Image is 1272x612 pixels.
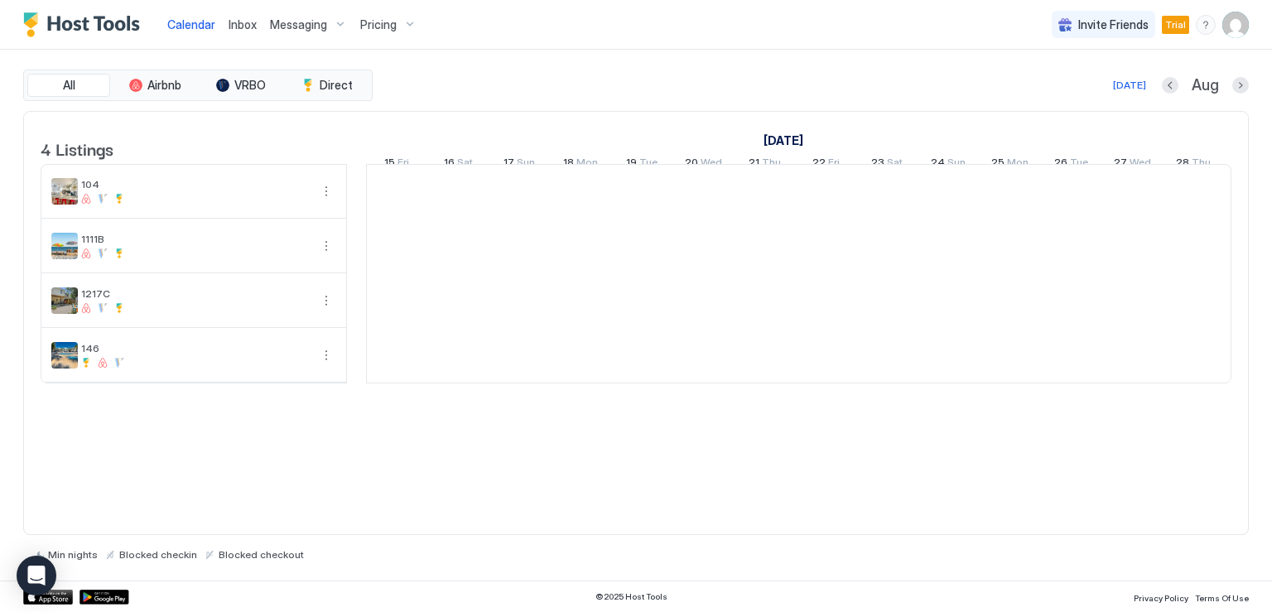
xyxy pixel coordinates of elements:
[1192,156,1211,173] span: Thu
[167,17,215,31] span: Calendar
[316,291,336,311] div: menu
[1172,152,1215,176] a: August 28, 2025
[1050,152,1092,176] a: August 26, 2025
[81,178,310,190] span: 104
[1134,588,1188,605] a: Privacy Policy
[234,78,266,93] span: VRBO
[48,548,98,561] span: Min nights
[23,70,373,101] div: tab-group
[51,287,78,314] div: listing image
[113,74,196,97] button: Airbnb
[931,156,945,173] span: 24
[1195,593,1249,603] span: Terms Of Use
[559,152,602,176] a: August 18, 2025
[1195,588,1249,605] a: Terms Of Use
[1222,12,1249,38] div: User profile
[23,12,147,37] a: Host Tools Logo
[499,152,539,176] a: August 17, 2025
[927,152,970,176] a: August 24, 2025
[79,590,129,605] a: Google Play Store
[1134,593,1188,603] span: Privacy Policy
[987,152,1033,176] a: August 25, 2025
[1162,77,1178,94] button: Previous month
[867,152,907,176] a: August 23, 2025
[1070,156,1088,173] span: Tue
[681,152,726,176] a: August 20, 2025
[384,156,395,173] span: 15
[167,16,215,33] a: Calendar
[812,156,826,173] span: 22
[622,152,662,176] a: August 19, 2025
[1165,17,1186,32] span: Trial
[749,156,759,173] span: 21
[808,152,844,176] a: August 22, 2025
[229,17,257,31] span: Inbox
[320,78,353,93] span: Direct
[457,156,473,173] span: Sat
[200,74,282,97] button: VRBO
[517,156,535,173] span: Sun
[23,590,73,605] a: App Store
[51,233,78,259] div: listing image
[270,17,327,32] span: Messaging
[503,156,514,173] span: 17
[626,156,637,173] span: 19
[759,128,807,152] a: August 15, 2025
[229,16,257,33] a: Inbox
[1176,156,1189,173] span: 28
[744,152,785,176] a: August 21, 2025
[1196,15,1216,35] div: menu
[27,74,110,97] button: All
[219,548,304,561] span: Blocked checkout
[440,152,477,176] a: August 16, 2025
[639,156,658,173] span: Tue
[1111,75,1149,95] button: [DATE]
[685,156,698,173] span: 20
[316,181,336,201] div: menu
[147,78,181,93] span: Airbnb
[1114,156,1127,173] span: 27
[1110,152,1155,176] a: August 27, 2025
[947,156,966,173] span: Sun
[316,236,336,256] div: menu
[286,74,369,97] button: Direct
[701,156,722,173] span: Wed
[17,556,56,595] div: Open Intercom Messenger
[828,156,840,173] span: Fri
[887,156,903,173] span: Sat
[991,156,1005,173] span: 25
[1113,78,1146,93] div: [DATE]
[81,342,310,354] span: 146
[1232,77,1249,94] button: Next month
[316,181,336,201] button: More options
[316,291,336,311] button: More options
[63,78,75,93] span: All
[51,178,78,205] div: listing image
[380,152,413,176] a: August 15, 2025
[871,156,884,173] span: 23
[595,591,667,602] span: © 2025 Host Tools
[1078,17,1149,32] span: Invite Friends
[1130,156,1151,173] span: Wed
[316,236,336,256] button: More options
[51,342,78,369] div: listing image
[316,345,336,365] button: More options
[1192,76,1219,95] span: Aug
[81,233,310,245] span: 1111B
[1007,156,1029,173] span: Mon
[397,156,409,173] span: Fri
[444,156,455,173] span: 16
[576,156,598,173] span: Mon
[360,17,397,32] span: Pricing
[81,287,310,300] span: 1217C
[119,548,197,561] span: Blocked checkin
[762,156,781,173] span: Thu
[316,345,336,365] div: menu
[1054,156,1067,173] span: 26
[563,156,574,173] span: 18
[41,136,113,161] span: 4 Listings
